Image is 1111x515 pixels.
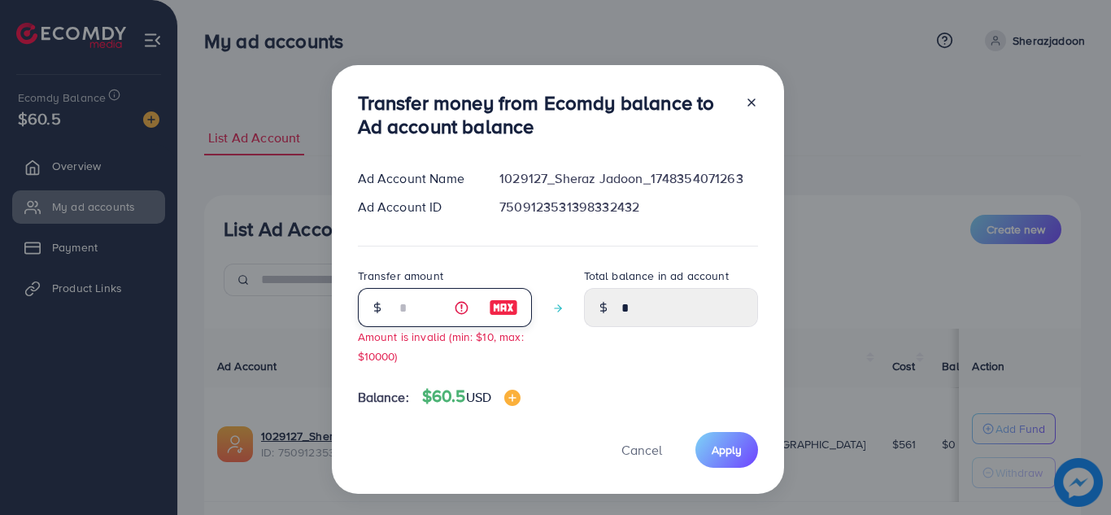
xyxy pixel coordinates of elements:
span: USD [466,388,491,406]
div: 7509123531398332432 [486,198,770,216]
span: Apply [712,442,742,458]
button: Apply [695,432,758,467]
label: Total balance in ad account [584,268,729,284]
div: Ad Account Name [345,169,487,188]
div: Ad Account ID [345,198,487,216]
button: Cancel [601,432,682,467]
label: Transfer amount [358,268,443,284]
span: Balance: [358,388,409,407]
img: image [489,298,518,317]
h4: $60.5 [422,386,521,407]
h3: Transfer money from Ecomdy balance to Ad account balance [358,91,732,138]
div: 1029127_Sheraz Jadoon_1748354071263 [486,169,770,188]
span: Cancel [621,441,662,459]
small: Amount is invalid (min: $10, max: $10000) [358,329,524,363]
img: image [504,390,521,406]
